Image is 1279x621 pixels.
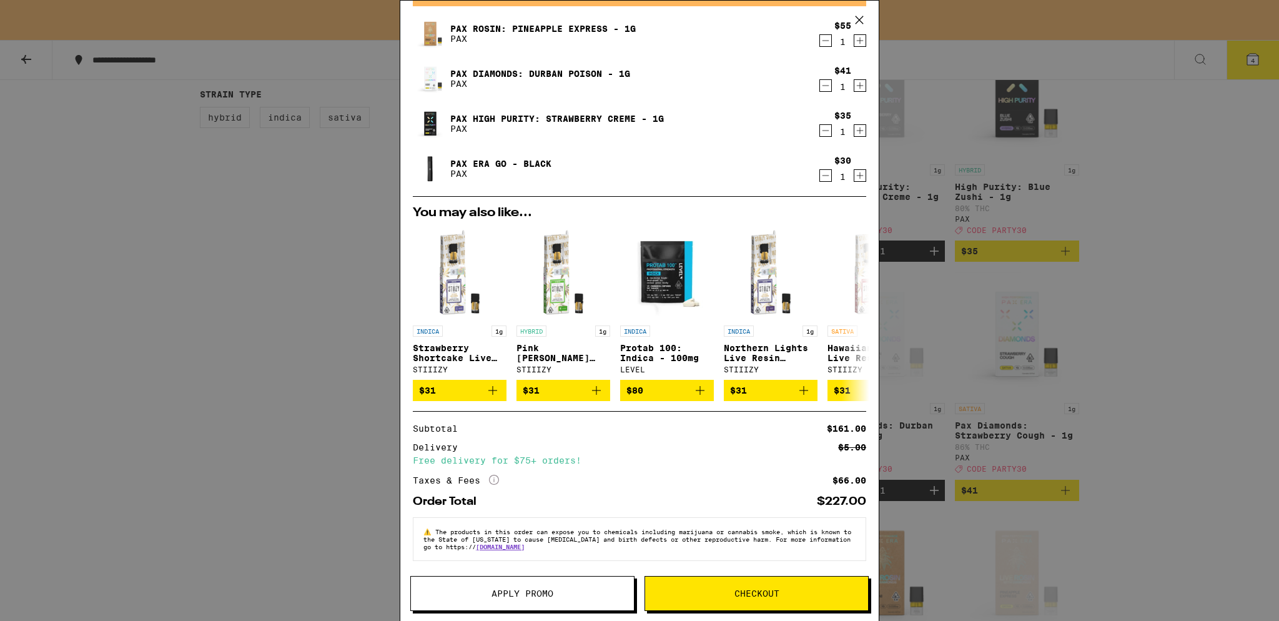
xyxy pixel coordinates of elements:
div: Free delivery for $75+ orders! [413,456,866,465]
span: $80 [626,385,643,395]
div: STIIIZY [827,365,921,374]
p: 1g [491,325,506,337]
button: Add to bag [516,380,610,401]
span: $31 [730,385,747,395]
div: $41 [834,66,851,76]
div: Subtotal [413,424,467,433]
div: Delivery [413,443,467,452]
p: INDICA [620,325,650,337]
span: $31 [419,385,436,395]
button: Add to bag [620,380,714,401]
span: The products in this order can expose you to chemicals including marijuana or cannabis smoke, whi... [423,528,851,550]
a: Open page for Strawberry Shortcake Live Resin Liquid Diamonds - 1g from STIIIZY [413,226,506,380]
img: PAX Era Go - Black [413,151,448,186]
div: $227.00 [817,496,866,507]
div: $161.00 [827,424,866,433]
p: INDICA [413,325,443,337]
div: 1 [834,82,851,92]
button: Decrement [819,169,832,182]
div: LEVEL [620,365,714,374]
a: Open page for Protab 100: Indica - 100mg from LEVEL [620,226,714,380]
p: Protab 100: Indica - 100mg [620,343,714,363]
div: $66.00 [832,476,866,485]
button: Apply Promo [410,576,635,611]
p: 1g [802,325,817,337]
p: 1g [595,325,610,337]
img: STIIIZY - Hawaiian Snow Live Resin Liquid Diamonds - 1g [827,226,921,319]
span: $31 [834,385,851,395]
p: PAX [450,124,664,134]
span: Hi. Need any help? [7,9,90,19]
a: [DOMAIN_NAME] [476,543,525,550]
h2: You may also like... [413,207,866,219]
p: Hawaiian Snow Live Resin Liquid Diamonds - 1g [827,343,921,363]
p: PAX [450,169,551,179]
a: PAX Era Go - Black [450,159,551,169]
p: HYBRID [516,325,546,337]
img: Pax Diamonds: Durban Poison - 1g [413,61,448,96]
a: Pax High Purity: Strawberry Creme - 1g [450,114,664,124]
div: Order Total [413,496,485,507]
img: Pax High Purity: Strawberry Creme - 1g [413,106,448,141]
div: STIIIZY [516,365,610,374]
div: 1 [834,127,851,137]
p: Strawberry Shortcake Live Resin Liquid Diamonds - 1g [413,343,506,363]
div: Taxes & Fees [413,475,499,486]
span: ⚠️ [423,528,435,535]
p: Pink [PERSON_NAME] Live Resin Liquid Diamonds - 1g [516,343,610,363]
img: STIIIZY - Northern Lights Live Resin Liquid Diamond - 1g [724,226,817,319]
div: 1 [834,37,851,47]
button: Increment [854,124,866,137]
button: Decrement [819,34,832,47]
div: STIIIZY [724,365,817,374]
p: SATIVA [827,325,857,337]
button: Increment [854,79,866,92]
span: $31 [523,385,540,395]
p: PAX [450,79,630,89]
a: Open page for Northern Lights Live Resin Liquid Diamond - 1g from STIIIZY [724,226,817,380]
img: PAX Rosin: Pineapple Express - 1g [413,16,448,51]
div: $5.00 [838,443,866,452]
p: PAX [450,34,636,44]
a: Pax Diamonds: Durban Poison - 1g [450,69,630,79]
div: $35 [834,111,851,121]
button: Checkout [644,576,869,611]
button: Add to bag [724,380,817,401]
button: Add to bag [413,380,506,401]
button: Add to bag [827,380,921,401]
button: Decrement [819,124,832,137]
a: Open page for Hawaiian Snow Live Resin Liquid Diamonds - 1g from STIIIZY [827,226,921,380]
div: 1 [834,172,851,182]
p: INDICA [724,325,754,337]
button: Increment [854,34,866,47]
span: Apply Promo [491,589,553,598]
a: Open page for Pink Runtz Live Resin Liquid Diamonds - 1g from STIIIZY [516,226,610,380]
button: Increment [854,169,866,182]
a: PAX Rosin: Pineapple Express - 1g [450,24,636,34]
img: LEVEL - Protab 100: Indica - 100mg [620,226,714,319]
span: Checkout [734,589,779,598]
img: STIIIZY - Strawberry Shortcake Live Resin Liquid Diamonds - 1g [413,226,506,319]
div: STIIIZY [413,365,506,374]
div: $30 [834,156,851,166]
div: $55 [834,21,851,31]
p: Northern Lights Live Resin Liquid Diamond - 1g [724,343,817,363]
button: Decrement [819,79,832,92]
img: STIIIZY - Pink Runtz Live Resin Liquid Diamonds - 1g [516,226,610,319]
